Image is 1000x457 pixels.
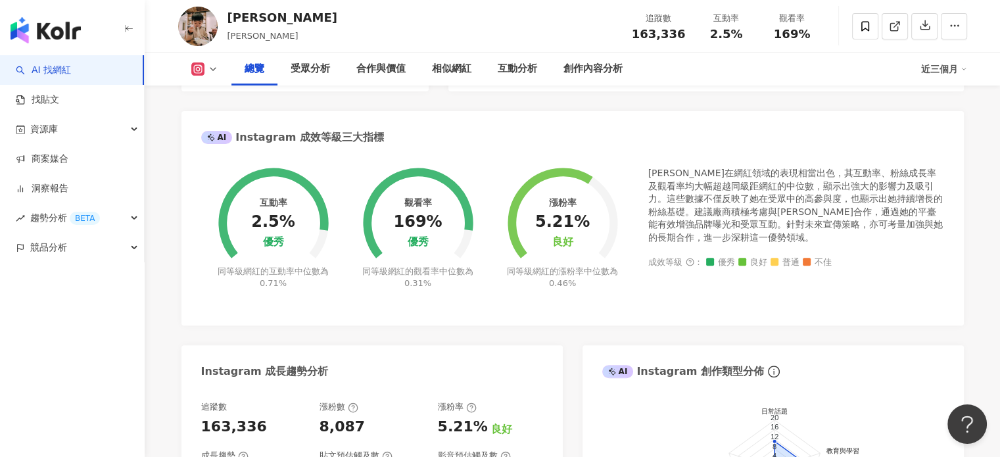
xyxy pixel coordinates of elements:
[632,27,686,41] span: 163,336
[774,28,811,41] span: 169%
[393,213,442,231] div: 169%
[772,443,776,450] text: 8
[770,433,778,441] text: 12
[263,236,284,249] div: 優秀
[70,212,100,225] div: BETA
[356,61,406,77] div: 合作與價值
[438,401,477,413] div: 漲粉率
[291,61,330,77] div: 受眾分析
[505,266,620,289] div: 同等級網紅的漲粉率中位數為
[602,364,764,379] div: Instagram 創作類型分佈
[632,12,686,25] div: 追蹤數
[201,130,384,145] div: Instagram 成效等級三大指標
[320,417,366,437] div: 8,087
[770,414,778,421] text: 20
[30,203,100,233] span: 趨勢分析
[535,213,590,231] div: 5.21%
[404,278,431,288] span: 0.31%
[227,31,298,41] span: [PERSON_NAME]
[803,258,832,268] span: 不佳
[826,447,859,454] text: 教育與學習
[30,114,58,144] span: 資源庫
[16,182,68,195] a: 洞察報告
[602,365,634,378] div: AI
[216,266,331,289] div: 同等級網紅的互動率中位數為
[320,401,358,413] div: 漲粉數
[738,258,767,268] span: 良好
[245,61,264,77] div: 總覽
[549,278,576,288] span: 0.46%
[432,61,471,77] div: 相似網紅
[771,258,799,268] span: 普通
[548,197,576,208] div: 漲粉率
[770,423,778,431] text: 16
[648,258,944,268] div: 成效等級 ：
[16,214,25,223] span: rise
[201,131,233,144] div: AI
[16,64,71,77] a: searchAI 找網紅
[260,278,287,288] span: 0.71%
[702,12,751,25] div: 互動率
[404,197,432,208] div: 觀看率
[947,404,987,444] iframe: Help Scout Beacon - Open
[30,233,67,262] span: 競品分析
[498,61,537,77] div: 互動分析
[16,93,59,107] a: 找貼文
[201,364,329,379] div: Instagram 成長趨勢分析
[16,153,68,166] a: 商案媒合
[227,9,337,26] div: [PERSON_NAME]
[706,258,735,268] span: 優秀
[438,417,488,437] div: 5.21%
[552,236,573,249] div: 良好
[251,213,295,231] div: 2.5%
[491,422,512,437] div: 良好
[201,401,227,413] div: 追蹤數
[178,7,218,46] img: KOL Avatar
[921,59,967,80] div: 近三個月
[11,17,81,43] img: logo
[767,12,817,25] div: 觀看率
[761,408,788,415] text: 日常話題
[201,417,267,437] div: 163,336
[260,197,287,208] div: 互動率
[408,236,429,249] div: 優秀
[766,364,782,379] span: info-circle
[710,28,743,41] span: 2.5%
[563,61,623,77] div: 創作內容分析
[648,167,944,245] div: [PERSON_NAME]在網紅領域的表現相當出色，其互動率、粉絲成長率及觀看率均大幅超越同級距網紅的中位數，顯示出強大的影響力及吸引力。這些數據不僅反映了她在受眾中的高參與度，也顯示出她持續增...
[360,266,475,289] div: 同等級網紅的觀看率中位數為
